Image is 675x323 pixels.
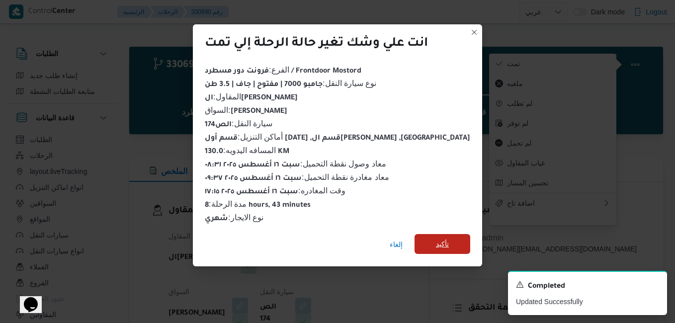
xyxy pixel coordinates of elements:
[205,66,361,74] span: الفرع :
[436,238,449,250] span: تأكيد
[205,175,302,183] b: سبت ١٦ أغسطس ٢٠٢٥ ٠٩:٣٧
[205,135,470,143] b: قسم أول [DATE] ,قسم ال[PERSON_NAME] ,[GEOGRAPHIC_DATA]
[231,108,287,116] b: [PERSON_NAME]
[205,202,311,210] b: 8 hours, 43 minutes
[205,188,298,196] b: سبت ١٦ أغسطس ٢٠٢٥ ١٧:١٥
[468,26,480,38] button: Closes this modal window
[205,119,272,128] span: سيارة النقل :
[205,173,389,181] span: معاد مغادرة نقطة التحميل :
[205,79,376,87] span: نوع سيارة النقل :
[205,186,345,195] span: وقت المغادره :
[205,148,289,156] b: 130.0 KM
[205,106,287,114] span: السواق :
[205,213,263,222] span: نوع الايجار :
[390,239,403,250] span: إلغاء
[205,121,232,129] b: الص174
[205,68,361,76] b: فرونت دور مسطرد / Frontdoor Mostord
[10,283,42,313] iframe: chat widget
[516,297,659,307] p: Updated Successfully
[516,280,659,293] div: Notification
[205,36,428,52] div: انت علي وشك تغير حالة الرحلة إلي تمت
[205,81,323,89] b: جامبو 7000 | مفتوح | جاف | 3.5 طن
[205,94,297,102] b: ال[PERSON_NAME]
[205,133,470,141] span: أماكن التنزيل :
[386,235,407,254] button: إلغاء
[205,215,228,223] b: شهري
[205,200,311,208] span: مدة الرحلة :
[205,146,289,155] span: المسافه اليدويه :
[205,161,300,169] b: سبت ١٦ أغسطس ٢٠٢٥ ٠٨:٣١
[205,160,386,168] span: معاد وصول نقطة التحميل :
[528,281,565,293] span: Completed
[415,234,470,254] button: تأكيد
[205,92,297,101] span: المقاول :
